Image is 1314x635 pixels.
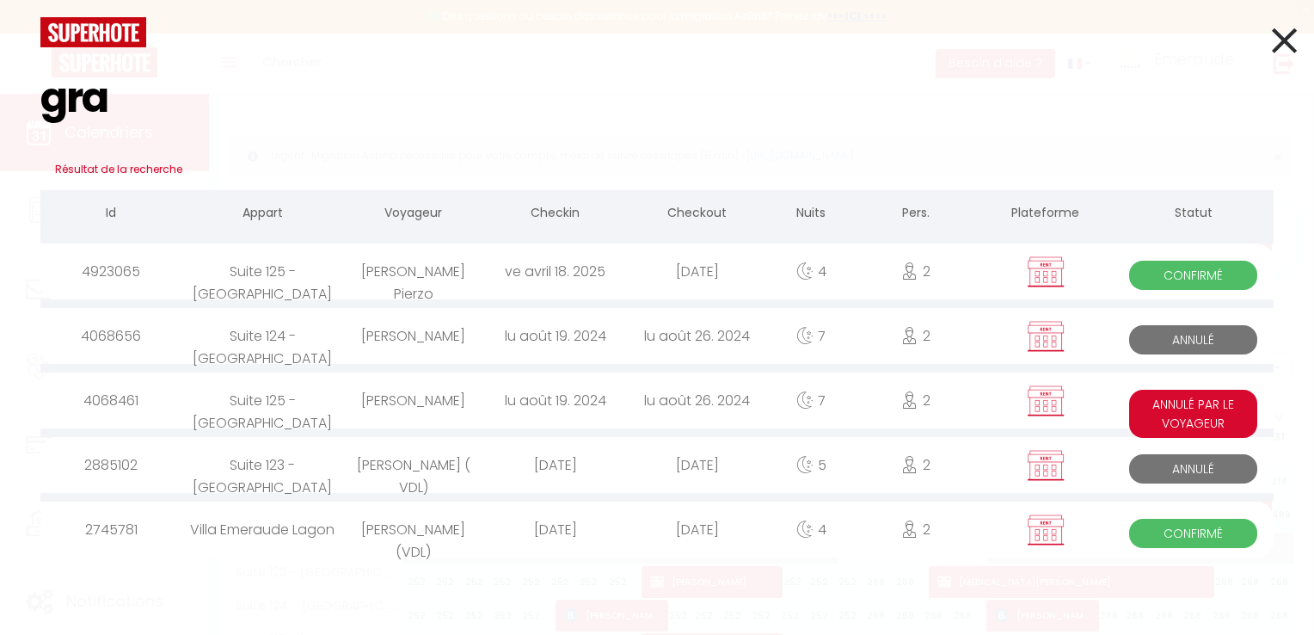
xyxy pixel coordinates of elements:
th: Statut [1114,190,1274,239]
div: lu août 26. 2024 [626,373,768,428]
th: Appart [182,190,342,239]
div: 2 [854,244,977,299]
div: Suite 123 - [GEOGRAPHIC_DATA] [182,437,342,493]
div: 2 [854,308,977,364]
div: 7 [768,373,854,428]
div: [DATE] [626,502,768,558]
div: 2745781 [40,502,182,558]
img: rent.png [1024,449,1067,482]
div: 7 [768,308,854,364]
th: Checkout [626,190,768,239]
div: lu août 19. 2024 [484,308,626,364]
h3: Résultat de la recherche [40,149,1274,190]
div: Suite 124 - [GEOGRAPHIC_DATA] [182,308,342,364]
div: Suite 125 - [GEOGRAPHIC_DATA] [182,244,342,299]
div: 2 [854,373,977,428]
img: rent.png [1024,385,1067,417]
span: Annulé par le voyageur [1129,390,1257,438]
div: 5 [768,437,854,493]
div: 2 [854,437,977,493]
div: [PERSON_NAME] ( VDL) [342,437,484,493]
div: 4 [768,244,854,299]
input: Tapez pour rechercher... [40,47,1274,149]
div: [PERSON_NAME] (VDL) [342,502,484,558]
div: [DATE] [484,437,626,493]
div: 4 [768,502,854,558]
th: Plateforme [978,190,1114,239]
div: [PERSON_NAME] [342,308,484,364]
span: Confirmé [1129,519,1257,548]
div: [DATE] [626,437,768,493]
div: Villa Emeraude Lagon [182,502,342,558]
th: Voyageur [342,190,484,239]
div: lu août 19. 2024 [484,373,626,428]
th: Id [40,190,182,239]
span: Confirmé [1129,261,1257,290]
th: Pers. [854,190,977,239]
img: rent.png [1024,514,1067,546]
span: Annulé [1129,454,1257,484]
img: rent.png [1024,256,1067,288]
div: ve avril 18. 2025 [484,244,626,299]
img: logo [40,17,146,47]
span: Annulé [1129,325,1257,354]
div: [DATE] [626,244,768,299]
th: Checkin [484,190,626,239]
div: 2 [854,502,977,558]
div: lu août 26. 2024 [626,308,768,364]
div: 4068656 [40,308,182,364]
div: 4923065 [40,244,182,299]
div: 4068461 [40,373,182,428]
div: Suite 125 - [GEOGRAPHIC_DATA] [182,373,342,428]
div: [PERSON_NAME] [342,373,484,428]
div: [PERSON_NAME] Pierzo [342,244,484,299]
img: rent.png [1024,320,1067,353]
div: [DATE] [484,502,626,558]
th: Nuits [768,190,854,239]
div: 2885102 [40,437,182,493]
